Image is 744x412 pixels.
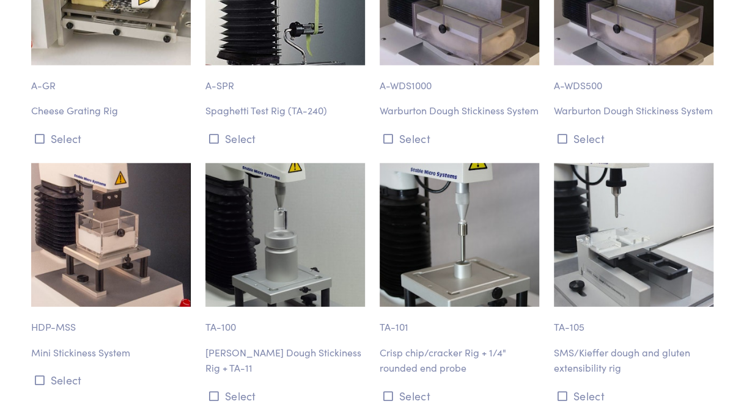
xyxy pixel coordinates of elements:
[380,65,539,94] p: A-WDS1000
[205,386,365,406] button: Select
[205,345,365,376] p: [PERSON_NAME] Dough Stickiness Rig + TA-11
[31,65,191,94] p: A-GR
[31,345,191,361] p: Mini Stickiness System
[31,163,191,307] img: food-hdp_mss-mini-stickiness-system.jpg
[380,163,539,307] img: ta-101_crisp-chip-fixture.jpg
[205,163,365,307] img: ta-100.jpg
[554,128,713,149] button: Select
[205,307,365,335] p: TA-100
[205,128,365,149] button: Select
[554,307,713,335] p: TA-105
[554,345,713,376] p: SMS/Kieffer dough and gluten extensibility rig
[554,65,713,94] p: A-WDS500
[380,307,539,335] p: TA-101
[31,370,191,390] button: Select
[554,386,713,406] button: Select
[380,345,539,376] p: Crisp chip/cracker Rig + 1/4" rounded end probe
[205,103,365,119] p: Spaghetti Test Rig (TA-240)
[554,163,713,307] img: ta-105_kieffer-extensibility-rig.jpg
[31,103,191,119] p: Cheese Grating Rig
[31,307,191,335] p: HDP-MSS
[205,65,365,94] p: A-SPR
[554,103,713,119] p: Warburton Dough Stickiness System
[31,128,191,149] button: Select
[380,103,539,119] p: Warburton Dough Stickiness System
[380,128,539,149] button: Select
[380,386,539,406] button: Select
